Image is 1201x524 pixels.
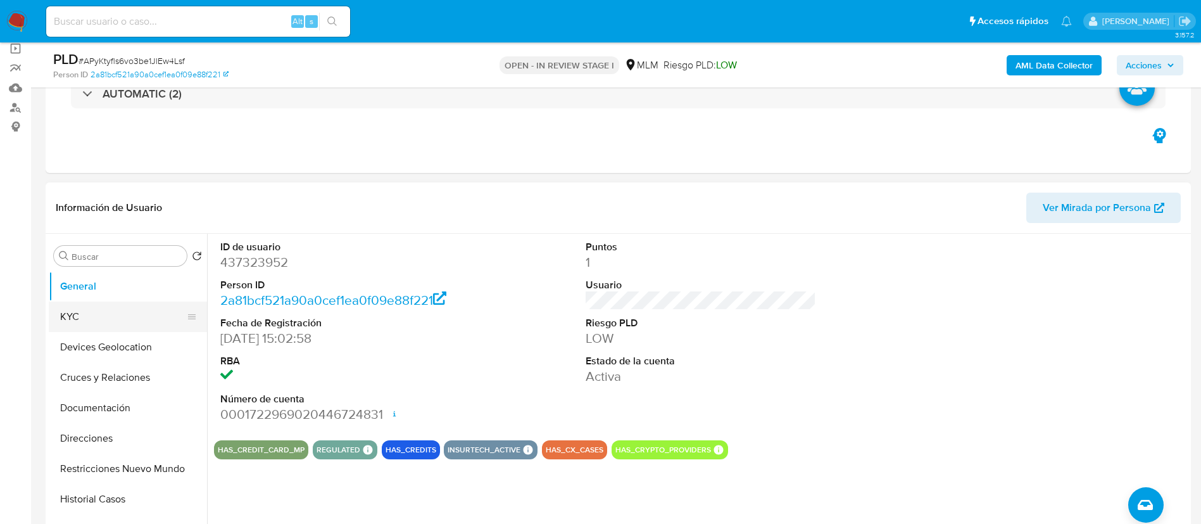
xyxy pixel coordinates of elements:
[1061,16,1072,27] a: Notificaciones
[220,392,451,406] dt: Número de cuenta
[292,15,303,27] span: Alt
[1026,193,1181,223] button: Ver Mirada por Persona
[586,329,817,347] dd: LOW
[220,329,451,347] dd: [DATE] 15:02:58
[220,354,451,368] dt: RBA
[1007,55,1102,75] button: AML Data Collector
[59,251,69,261] button: Buscar
[319,13,345,30] button: search-icon
[624,58,658,72] div: MLM
[500,56,619,74] p: OPEN - IN REVIEW STAGE I
[72,251,182,262] input: Buscar
[1178,15,1192,28] a: Salir
[586,367,817,385] dd: Activa
[978,15,1048,28] span: Accesos rápidos
[220,240,451,254] dt: ID de usuario
[192,251,202,265] button: Volver al orden por defecto
[103,87,182,101] h3: AUTOMATIC (2)
[49,271,207,302] button: General
[53,69,88,80] b: Person ID
[220,291,446,309] a: 2a81bcf521a90a0cef1ea0f09e88f221
[71,79,1166,108] div: AUTOMATIC (2)
[49,302,197,332] button: KYC
[1043,193,1151,223] span: Ver Mirada por Persona
[586,240,817,254] dt: Puntos
[49,362,207,393] button: Cruces y Relaciones
[586,278,817,292] dt: Usuario
[220,406,451,423] dd: 0001722969020446724831
[49,484,207,514] button: Historial Casos
[663,58,737,72] span: Riesgo PLD:
[46,13,350,30] input: Buscar usuario o caso...
[1102,15,1174,27] p: alicia.aldreteperez@mercadolibre.com.mx
[1175,30,1195,40] span: 3.157.2
[1117,55,1183,75] button: Acciones
[79,54,185,67] span: # APyKtyfls6vo3be1JlEw4Lsf
[1126,55,1162,75] span: Acciones
[220,278,451,292] dt: Person ID
[1016,55,1093,75] b: AML Data Collector
[49,393,207,423] button: Documentación
[220,316,451,330] dt: Fecha de Registración
[53,49,79,69] b: PLD
[586,354,817,368] dt: Estado de la cuenta
[716,58,737,72] span: LOW
[49,423,207,454] button: Direcciones
[586,316,817,330] dt: Riesgo PLD
[56,201,162,214] h1: Información de Usuario
[586,253,817,271] dd: 1
[310,15,313,27] span: s
[91,69,229,80] a: 2a81bcf521a90a0cef1ea0f09e88f221
[49,454,207,484] button: Restricciones Nuevo Mundo
[220,253,451,271] dd: 437323952
[49,332,207,362] button: Devices Geolocation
